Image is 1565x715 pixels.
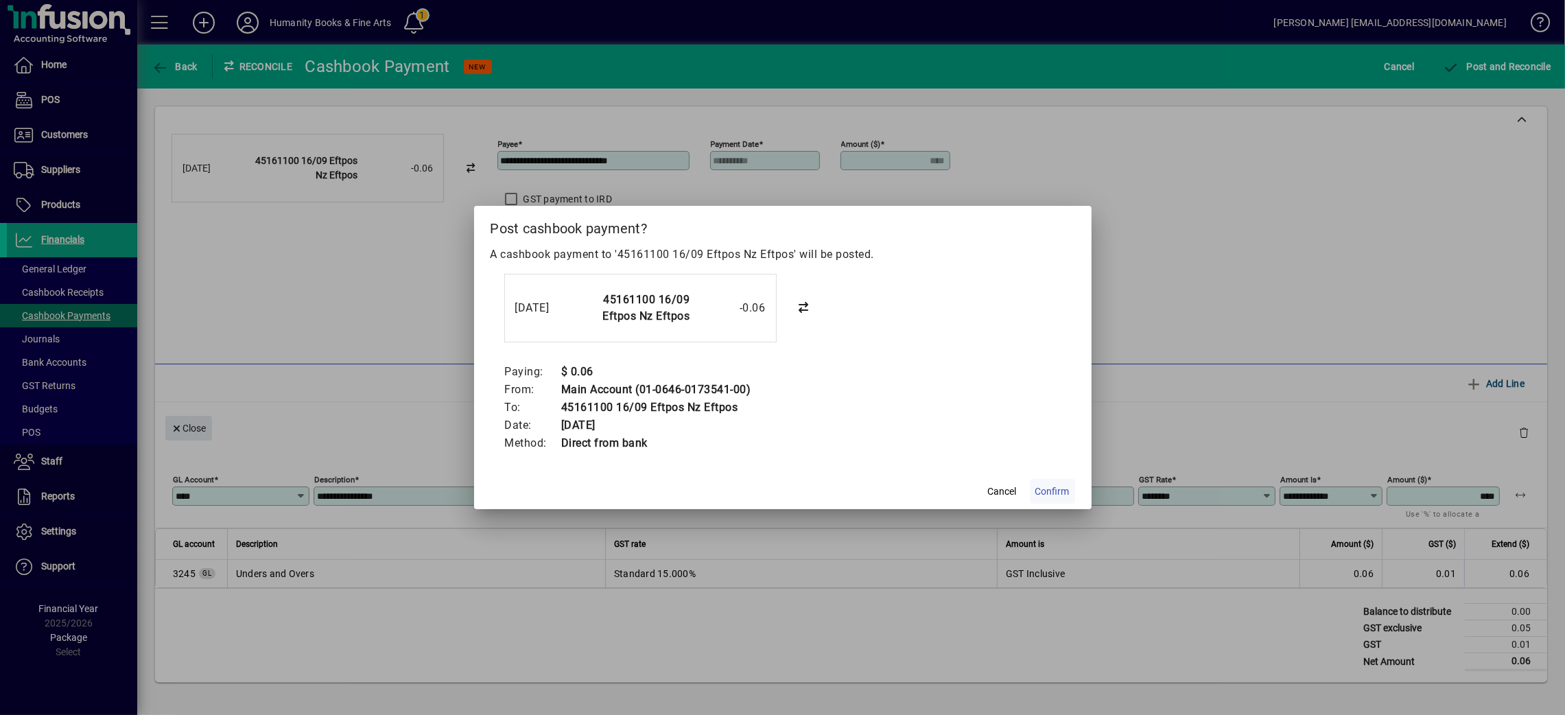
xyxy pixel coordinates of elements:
[561,381,751,399] td: Main Account (01-0646-0173541-00)
[603,293,690,323] strong: 45161100 16/09 Eftpos Nz Eftpos
[988,484,1017,499] span: Cancel
[561,363,751,381] td: $ 0.06
[561,399,751,417] td: 45161100 16/09 Eftpos Nz Eftpos
[1035,484,1070,499] span: Confirm
[504,363,561,381] td: Paying:
[504,434,561,452] td: Method:
[1030,479,1075,504] button: Confirm
[515,300,570,316] div: [DATE]
[474,206,1092,246] h2: Post cashbook payment?
[561,417,751,434] td: [DATE]
[504,417,561,434] td: Date:
[491,246,1075,263] p: A cashbook payment to '45161100 16/09 Eftpos Nz Eftpos' will be posted.
[980,479,1024,504] button: Cancel
[697,300,766,316] div: -0.06
[504,399,561,417] td: To:
[561,434,751,452] td: Direct from bank
[504,381,561,399] td: From:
